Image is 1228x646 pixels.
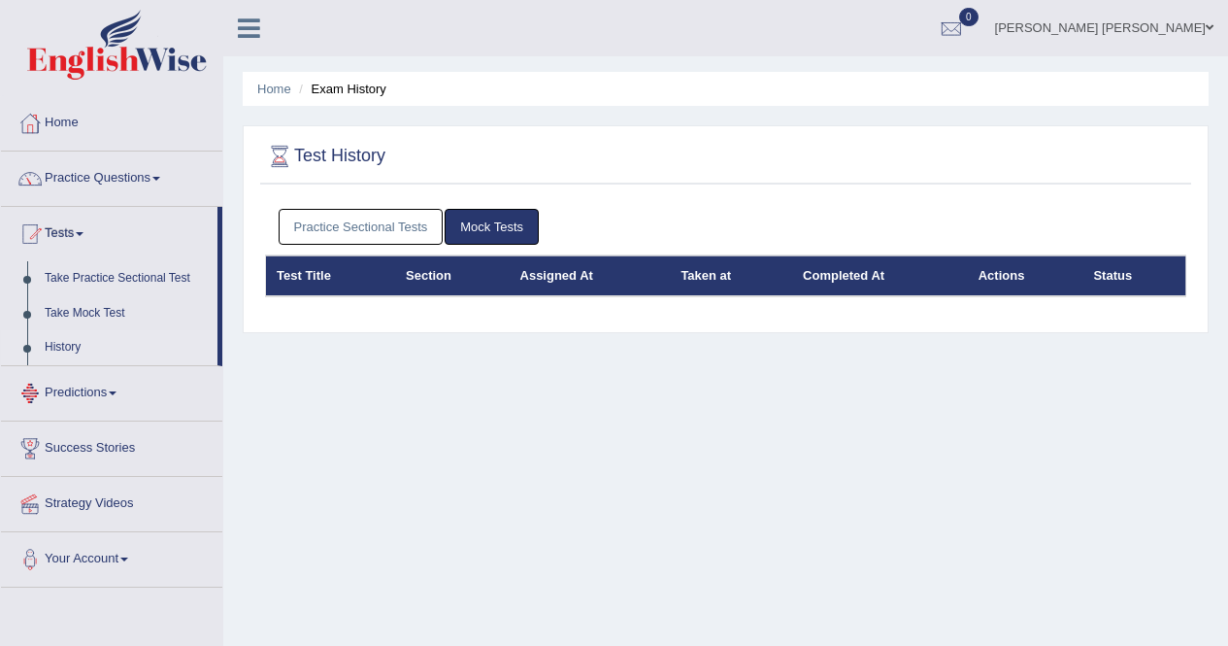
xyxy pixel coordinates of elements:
a: History [36,330,217,365]
a: Home [257,82,291,96]
a: Strategy Videos [1,477,222,526]
a: Predictions [1,366,222,415]
a: Home [1,96,222,145]
h2: Test History [265,142,385,171]
li: Exam History [294,80,386,98]
a: Mock Tests [445,209,539,245]
th: Taken at [670,255,792,296]
th: Test Title [266,255,396,296]
th: Completed At [792,255,968,296]
th: Actions [968,255,1083,296]
a: Practice Questions [1,152,222,200]
a: Your Account [1,532,222,581]
a: Practice Sectional Tests [279,209,444,245]
a: Take Practice Sectional Test [36,261,217,296]
a: Tests [1,207,217,255]
th: Status [1082,255,1185,296]
span: 0 [959,8,979,26]
a: Take Mock Test [36,296,217,331]
th: Assigned At [510,255,671,296]
a: Success Stories [1,422,222,470]
th: Section [395,255,510,296]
